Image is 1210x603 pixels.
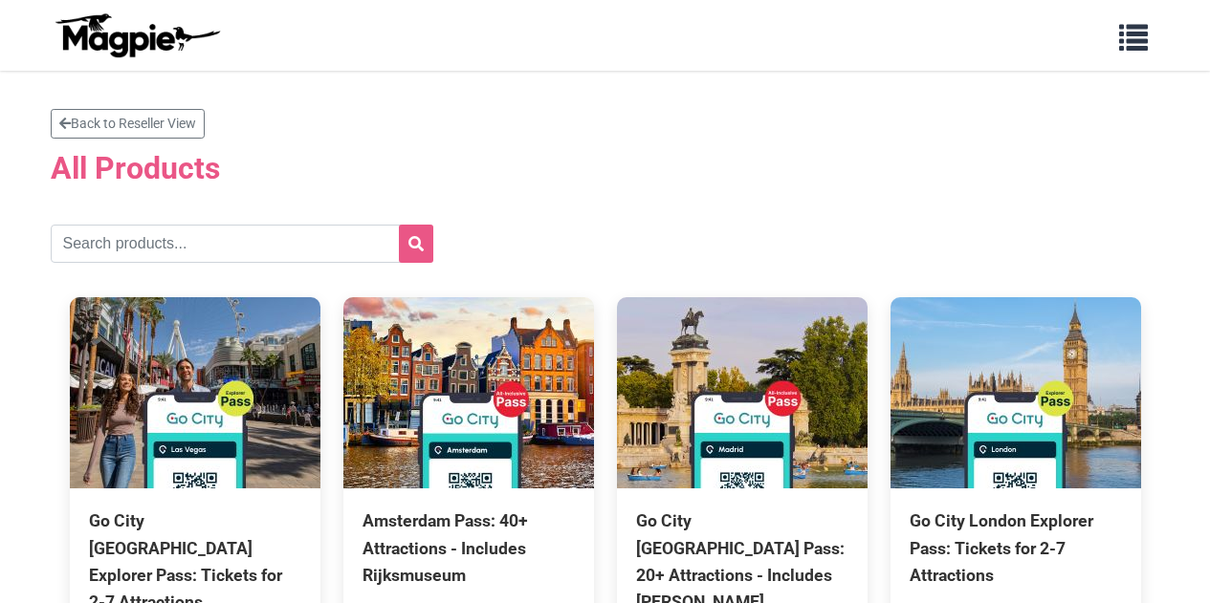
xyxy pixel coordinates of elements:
[70,297,320,488] img: Go City Las Vegas Explorer Pass: Tickets for 2-7 Attractions
[343,297,594,488] img: Amsterdam Pass: 40+ Attractions - Includes Rijksmuseum
[891,297,1141,488] img: Go City London Explorer Pass: Tickets for 2-7 Attractions
[910,507,1122,588] div: Go City London Explorer Pass: Tickets for 2-7 Attractions
[363,507,575,588] div: Amsterdam Pass: 40+ Attractions - Includes Rijksmuseum
[51,109,205,139] a: Back to Reseller View
[51,150,1160,186] h2: All Products
[617,297,868,488] img: Go City Madrid Pass: 20+ Attractions - Includes Prado Museum
[51,225,433,263] input: Search products...
[51,12,223,58] img: logo-ab69f6fb50320c5b225c76a69d11143b.png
